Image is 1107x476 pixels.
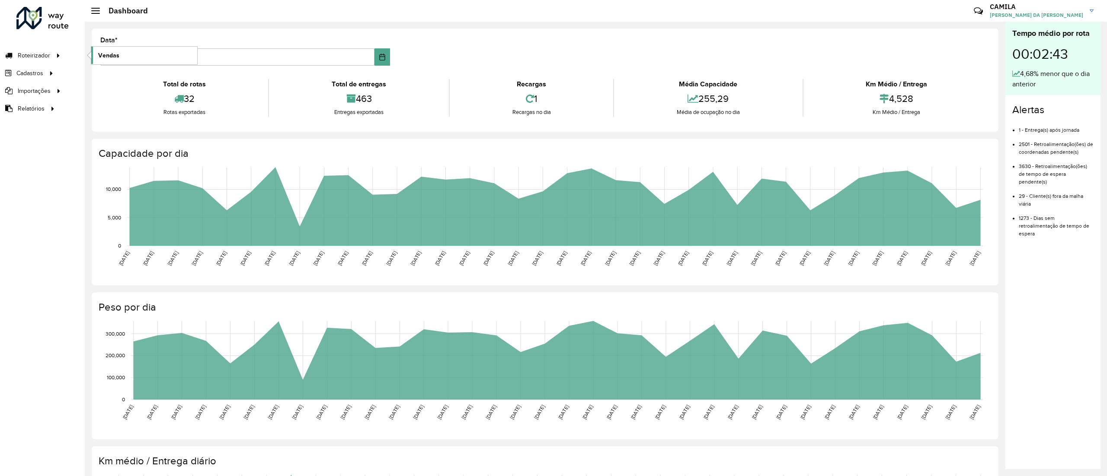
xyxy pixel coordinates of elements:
button: Choose Date [374,48,390,66]
text: [DATE] [336,250,349,267]
text: [DATE] [604,250,617,267]
text: [DATE] [605,404,618,420]
div: Recargas no dia [452,108,611,117]
text: [DATE] [969,250,981,267]
text: [DATE] [702,404,715,420]
text: [DATE] [678,404,691,420]
text: [DATE] [191,250,203,267]
li: 1273 - Dias sem retroalimentação de tempo de espera [1019,208,1094,238]
text: [DATE] [896,250,908,267]
div: 255,29 [616,89,800,108]
div: 463 [271,89,446,108]
span: Vendas [98,51,119,60]
div: Entregas exportadas [271,108,446,117]
text: [DATE] [847,250,860,267]
text: [DATE] [122,404,134,420]
text: [DATE] [751,404,763,420]
text: [DATE] [871,250,884,267]
text: [DATE] [118,250,130,267]
text: 0 [118,243,121,248]
text: [DATE] [361,250,373,267]
text: [DATE] [410,250,422,267]
text: [DATE] [436,404,449,420]
text: [DATE] [555,250,568,267]
text: [DATE] [288,250,301,267]
text: [DATE] [509,404,522,420]
text: [DATE] [920,404,933,420]
text: [DATE] [339,404,352,420]
div: Recargas [452,79,611,89]
div: Tempo médio por rota [1012,28,1094,39]
text: [DATE] [750,250,762,267]
text: [DATE] [263,250,276,267]
text: [DATE] [170,404,182,420]
div: Km Médio / Entrega [806,79,988,89]
text: [DATE] [194,404,207,420]
text: [DATE] [628,250,641,267]
div: Rotas exportadas [102,108,266,117]
text: [DATE] [461,404,473,420]
h2: Dashboard [100,6,148,16]
h4: Alertas [1012,104,1094,116]
text: [DATE] [312,250,325,267]
span: Roteirizador [18,51,50,60]
text: [DATE] [799,404,812,420]
text: [DATE] [944,404,957,420]
label: Data [100,35,118,45]
text: [DATE] [243,404,255,420]
div: Média Capacidade [616,79,800,89]
text: [DATE] [944,250,957,267]
text: [DATE] [581,404,594,420]
text: [DATE] [848,404,860,420]
div: 4,68% menor que o dia anterior [1012,69,1094,89]
div: Total de entregas [271,79,446,89]
span: Cadastros [16,69,43,78]
text: [DATE] [458,250,470,267]
a: Contato Rápido [969,2,988,20]
text: [DATE] [267,404,279,420]
text: [DATE] [823,404,836,420]
text: [DATE] [579,250,592,267]
text: [DATE] [775,404,787,420]
li: 2501 - Retroalimentação(ões) de coordenadas pendente(s) [1019,134,1094,156]
text: [DATE] [823,250,835,267]
span: [PERSON_NAME] DA [PERSON_NAME] [990,11,1083,19]
text: [DATE] [388,404,400,420]
text: [DATE] [701,250,713,267]
text: [DATE] [798,250,811,267]
text: [DATE] [142,250,154,267]
div: Média de ocupação no dia [616,108,800,117]
h4: Peso por dia [99,301,990,314]
text: [DATE] [482,250,495,267]
span: Relatórios [18,104,45,113]
h4: Capacidade por dia [99,147,990,160]
text: [DATE] [485,404,497,420]
text: [DATE] [557,404,569,420]
text: 200,000 [106,353,125,359]
div: Km Médio / Entrega [806,108,988,117]
text: [DATE] [920,250,932,267]
text: [DATE] [385,250,398,267]
text: [DATE] [166,250,179,267]
text: [DATE] [653,250,665,267]
text: 5,000 [108,215,121,220]
div: 1 [452,89,611,108]
text: [DATE] [677,250,689,267]
text: [DATE] [726,404,739,420]
text: [DATE] [774,250,787,267]
text: [DATE] [239,250,252,267]
div: Críticas? Dúvidas? Elogios? Sugestões? Entre em contato conosco! [870,3,961,26]
text: 300,000 [106,331,125,336]
text: [DATE] [315,404,328,420]
div: 00:02:43 [1012,39,1094,69]
text: [DATE] [531,250,544,267]
text: [DATE] [218,404,231,420]
span: Importações [18,86,51,95]
text: [DATE] [654,404,666,420]
text: [DATE] [434,250,446,267]
text: 100,000 [107,374,125,380]
li: 29 - Cliente(s) fora da malha viária [1019,186,1094,208]
h3: CAMILA [990,3,1083,11]
text: [DATE] [630,404,642,420]
li: 3630 - Retroalimentação(ões) de tempo de espera pendente(s) [1019,156,1094,186]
